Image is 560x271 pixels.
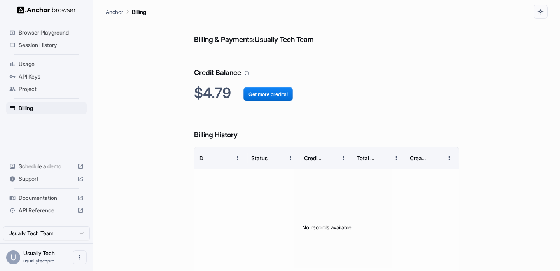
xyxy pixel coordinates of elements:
[6,39,87,51] div: Session History
[19,104,84,112] span: Billing
[217,151,231,165] button: Sort
[6,102,87,114] div: Billing
[19,73,84,80] span: API Keys
[269,151,283,165] button: Sort
[19,85,84,93] span: Project
[194,52,459,79] h6: Credit Balance
[442,151,456,165] button: Menu
[198,155,203,161] div: ID
[19,163,74,170] span: Schedule a demo
[19,60,84,68] span: Usage
[322,151,336,165] button: Sort
[231,151,245,165] button: Menu
[106,8,123,16] p: Anchor
[6,70,87,83] div: API Keys
[244,70,250,76] svg: Your credit balance will be consumed as you use the API. Visit the usage page to view a breakdown...
[19,29,84,37] span: Browser Playground
[17,6,76,14] img: Anchor Logo
[19,175,74,183] span: Support
[19,194,74,202] span: Documentation
[194,114,459,141] h6: Billing History
[6,204,87,217] div: API Reference
[389,151,403,165] button: Menu
[410,155,427,161] div: Created
[132,8,146,16] p: Billing
[23,250,55,256] span: Usually Tech
[6,250,20,264] div: U
[304,155,322,161] div: Credits
[6,173,87,185] div: Support
[6,58,87,70] div: Usage
[23,258,58,264] span: usuallytechprogramming@gmail.com
[251,155,268,161] div: Status
[283,151,297,165] button: Menu
[243,87,293,101] button: Get more credits!
[73,250,87,264] button: Open menu
[336,151,350,165] button: Menu
[6,192,87,204] div: Documentation
[194,85,459,101] h2: $4.79
[19,206,74,214] span: API Reference
[357,155,374,161] div: Total Cost
[106,7,146,16] nav: breadcrumb
[428,151,442,165] button: Sort
[6,160,87,173] div: Schedule a demo
[194,19,459,45] h6: Billing & Payments: Usually Tech Team
[6,83,87,95] div: Project
[19,41,84,49] span: Session History
[375,151,389,165] button: Sort
[6,26,87,39] div: Browser Playground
